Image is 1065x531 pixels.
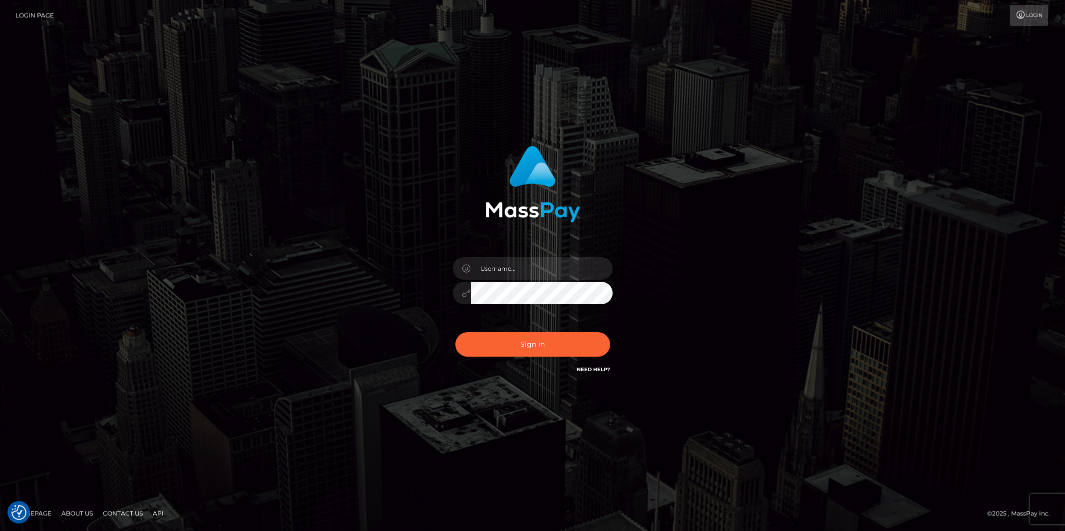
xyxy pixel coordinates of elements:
[15,5,54,26] a: Login Page
[577,366,610,373] a: Need Help?
[11,505,26,520] button: Consent Preferences
[485,146,580,222] img: MassPay Login
[149,506,168,521] a: API
[471,257,613,280] input: Username...
[57,506,97,521] a: About Us
[11,506,55,521] a: Homepage
[11,505,26,520] img: Revisit consent button
[1010,5,1048,26] a: Login
[987,508,1058,519] div: © 2025 , MassPay Inc.
[99,506,147,521] a: Contact Us
[455,332,610,357] button: Sign in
